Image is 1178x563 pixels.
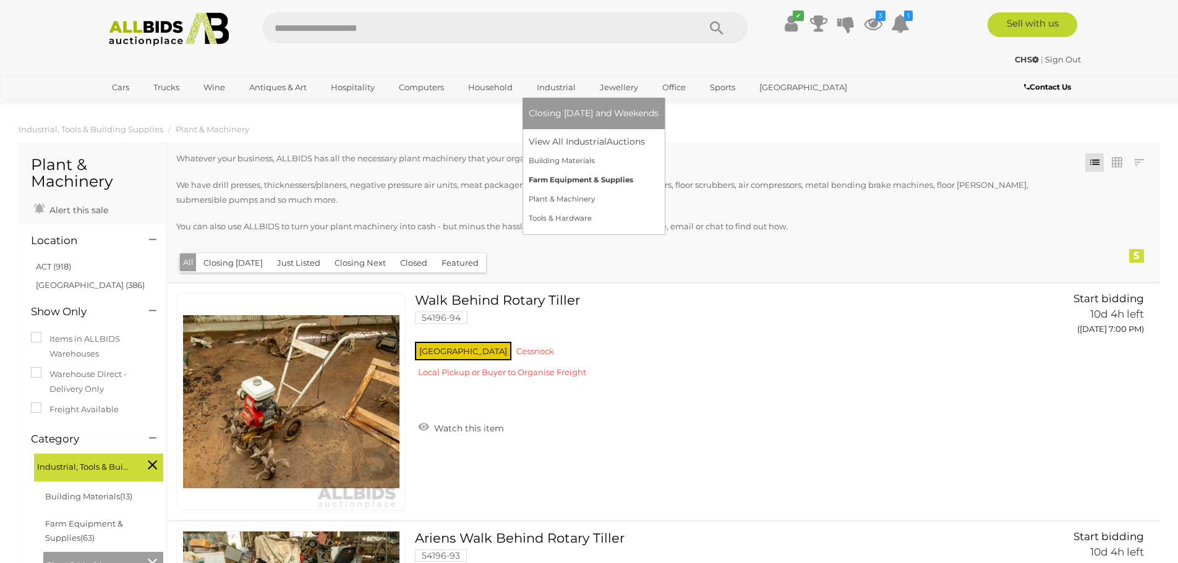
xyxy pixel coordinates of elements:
button: Closing Next [327,253,393,273]
img: Allbids.com.au [102,12,236,46]
h1: Plant & Machinery [31,156,154,190]
a: Cars [104,77,137,98]
p: We have drill presses, thicknessers/planers, negative pressure air units, meat packagers, engine ... [176,178,1060,207]
div: 5 [1129,249,1144,263]
a: Contact Us [1024,80,1074,94]
a: Wine [195,77,233,98]
a: Industrial, Tools & Building Supplies [19,124,163,134]
button: Search [686,12,748,43]
a: ACT (918) [36,261,71,271]
a: Walk Behind Rotary Tiller 54196-94 [GEOGRAPHIC_DATA] Cessnock Local Pickup or Buyer to Organise F... [424,293,984,387]
label: Warehouse Direct - Delivery Only [31,367,154,396]
h4: Location [31,235,130,247]
i: 1 [904,11,913,21]
a: Alert this sale [31,200,111,218]
button: Closed [393,253,435,273]
a: Hospitality [323,77,383,98]
span: (63) [80,533,95,543]
span: | [1041,54,1043,64]
a: Trucks [145,77,187,98]
button: Featured [434,253,486,273]
a: Building Materials(13) [45,491,132,501]
label: Items in ALLBIDS Warehouses [31,332,154,361]
a: Jewellery [592,77,646,98]
span: (13) [120,491,132,501]
span: Start bidding [1073,530,1144,543]
span: Alert this sale [46,205,108,216]
a: Farm Equipment & Supplies(63) [45,519,123,543]
a: Sports [702,77,743,98]
p: Whatever your business, ALLBIDS has all the necessary plant machinery that your organisation need... [176,151,1060,166]
button: Closing [DATE] [196,253,270,273]
p: You can also use ALLBIDS to turn your plant machinery into cash - but minus the hassle. Contact u... [176,219,1060,234]
strong: CHS [1015,54,1039,64]
a: Industrial [529,77,584,98]
h4: Show Only [31,306,130,318]
a: Watch this item [415,418,507,436]
a: Start bidding 10d 4h left ([DATE] 7:00 PM) [1004,293,1147,341]
a: Antiques & Art [241,77,315,98]
a: Household [460,77,521,98]
button: All [180,253,197,271]
b: Contact Us [1024,82,1071,91]
i: ✔ [793,11,804,21]
a: Sell with us [988,12,1077,37]
a: Sign Out [1045,54,1081,64]
a: Office [654,77,694,98]
a: CHS [1015,54,1041,64]
a: [GEOGRAPHIC_DATA] (386) [36,280,145,290]
a: 3 [864,12,882,35]
h4: Category [31,433,130,445]
span: Watch this item [431,423,504,434]
span: Start bidding [1073,292,1144,305]
a: Plant & Machinery [176,124,249,134]
button: Just Listed [270,253,328,273]
label: Freight Available [31,402,119,417]
i: 3 [876,11,886,21]
a: Computers [391,77,452,98]
a: ✔ [782,12,801,35]
img: 54196-94a.jpg [183,294,399,510]
span: Industrial, Tools & Building Supplies [37,457,130,474]
a: [GEOGRAPHIC_DATA] [751,77,855,98]
a: 1 [891,12,910,35]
